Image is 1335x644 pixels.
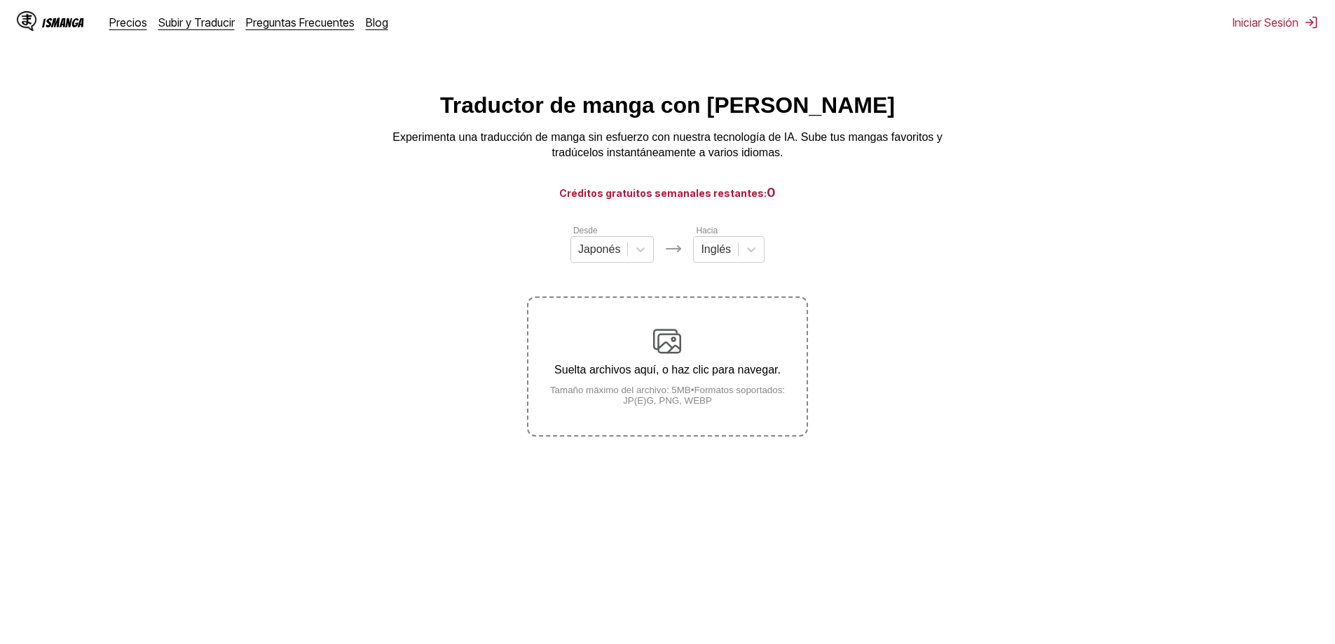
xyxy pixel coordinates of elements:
[767,185,776,200] span: 0
[158,15,235,29] a: Subir y Traducir
[665,240,682,257] img: Languages icon
[17,11,109,34] a: IsManga LogoIsManga
[17,11,36,31] img: IsManga Logo
[388,130,948,161] p: Experimenta una traducción de manga sin esfuerzo con nuestra tecnología de IA. Sube tus mangas fa...
[440,93,895,118] h1: Traductor de manga con [PERSON_NAME]
[528,364,806,376] p: Suelta archivos aquí, o haz clic para navegar.
[696,226,718,235] label: Hacia
[528,385,806,406] small: Tamaño máximo del archivo: 5MB • Formatos soportados: JP(E)G, PNG, WEBP
[109,15,147,29] a: Precios
[34,184,1301,201] h3: Créditos gratuitos semanales restantes:
[1233,15,1318,29] button: Iniciar Sesión
[573,226,598,235] label: Desde
[1304,15,1318,29] img: Sign out
[366,15,388,29] a: Blog
[246,15,355,29] a: Preguntas Frecuentes
[42,16,84,29] div: IsManga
